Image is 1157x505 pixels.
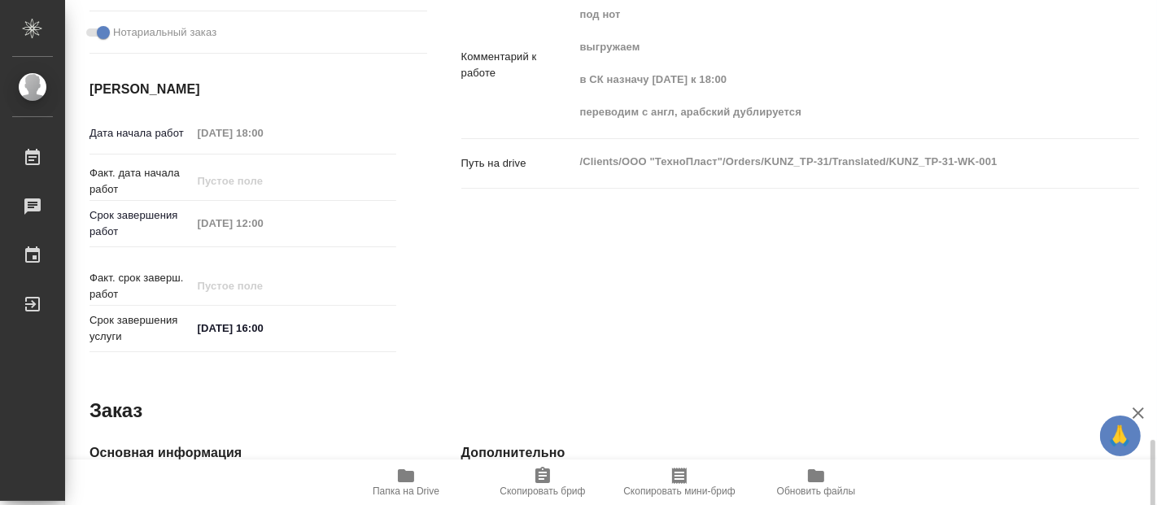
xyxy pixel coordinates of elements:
p: Дата начала работ [90,125,192,141]
p: Путь на drive [461,155,574,172]
h4: Дополнительно [461,443,1139,463]
p: Комментарий к работе [461,49,574,81]
button: Обновить файлы [748,459,884,505]
h4: [PERSON_NAME] [90,80,396,99]
span: 🙏 [1107,419,1134,453]
button: Папка на Drive [338,459,474,505]
p: Срок завершения работ [90,207,192,240]
button: Скопировать бриф [474,459,611,505]
textarea: /Clients/ООО "ТехноПласт"/Orders/KUNZ_TP-31/Translated/KUNZ_TP-31-WK-001 [574,148,1083,176]
p: Факт. дата начала работ [90,165,192,198]
span: Скопировать мини-бриф [623,485,735,497]
span: Папка на Drive [373,485,439,497]
input: Пустое поле [192,169,334,193]
input: ✎ Введи что-нибудь [192,316,334,340]
textarea: под нот выгружаем в СК назначу [DATE] к 18:00 переводим с англ, арабский дублируется [574,1,1083,126]
input: Пустое поле [192,121,334,145]
button: 🙏 [1100,416,1141,456]
h2: Заказ [90,398,142,424]
span: Нотариальный заказ [113,24,216,41]
p: Факт. срок заверш. работ [90,270,192,303]
input: Пустое поле [192,211,334,235]
span: Обновить файлы [777,485,856,497]
span: Скопировать бриф [500,485,585,497]
h4: Основная информация [90,443,396,463]
button: Скопировать мини-бриф [611,459,748,505]
input: Пустое поле [192,274,334,298]
p: Срок завершения услуги [90,312,192,345]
